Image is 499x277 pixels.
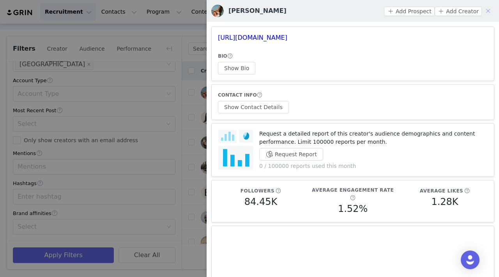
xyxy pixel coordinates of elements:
[218,101,289,113] button: Show Contact Details
[431,195,458,209] h5: 1.28K
[312,187,394,194] h5: Average Engagement Rate
[259,130,488,146] p: Request a detailed report of this creator's audience demographics and content performance. Limit ...
[241,187,274,194] h5: Followers
[218,92,257,98] span: CONTACT INFO
[218,34,287,41] a: [URL][DOMAIN_NAME]
[338,202,368,216] h5: 1.52%
[435,7,482,16] button: Add Creator
[259,148,323,161] button: Request Report
[218,62,255,74] button: Show Bio
[218,130,253,170] img: audience-report.png
[259,162,488,170] p: 0 / 100000 reports used this month
[420,187,463,194] h5: Average Likes
[461,251,480,269] div: Open Intercom Messenger
[211,5,224,17] img: v2
[218,53,227,59] span: BIO
[384,7,434,16] button: Add Prospect
[228,6,287,16] h3: [PERSON_NAME]
[244,195,277,209] h5: 84.45K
